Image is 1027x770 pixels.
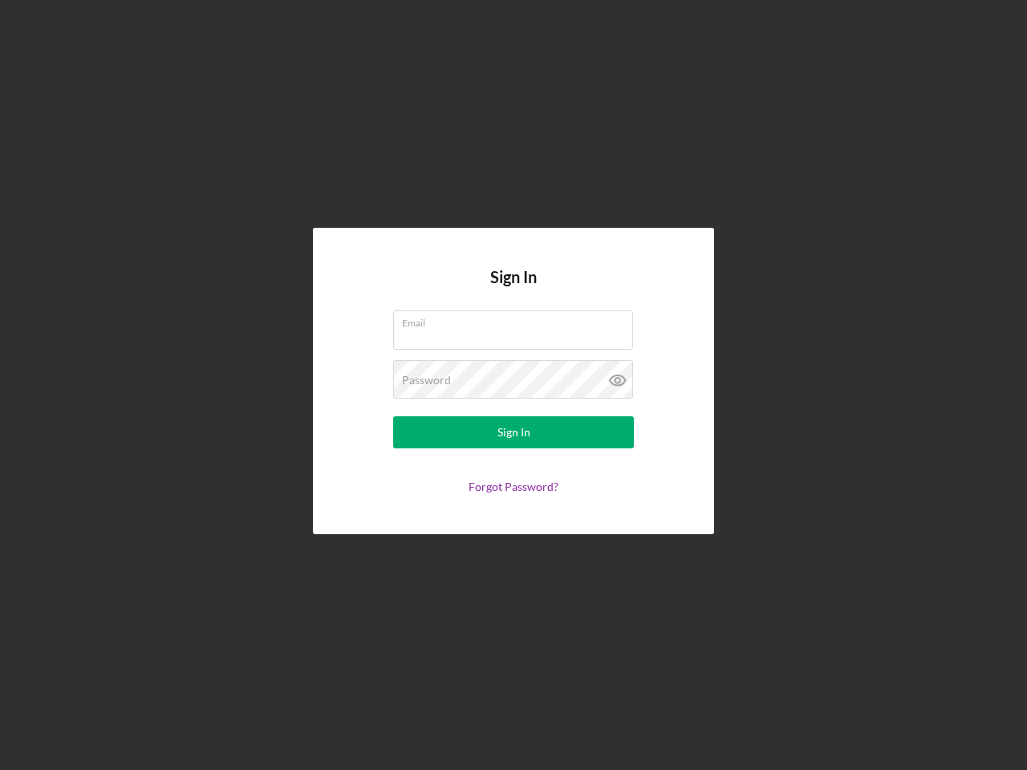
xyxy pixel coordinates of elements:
label: Email [402,311,633,329]
a: Forgot Password? [469,480,558,493]
button: Sign In [393,416,634,448]
h4: Sign In [490,268,537,310]
label: Password [402,374,451,387]
div: Sign In [497,416,530,448]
